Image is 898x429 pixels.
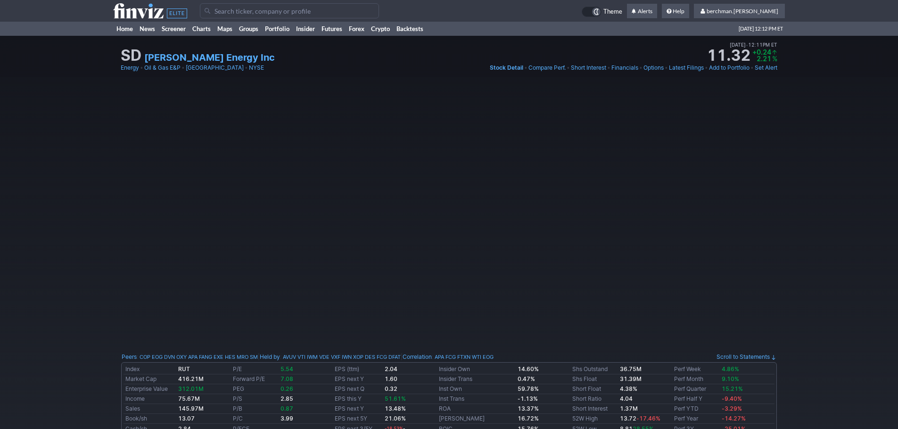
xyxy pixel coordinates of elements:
[231,414,279,424] td: P/C
[231,374,279,384] td: Forward P/E
[435,352,444,362] a: APA
[178,415,195,422] b: 13.07
[385,365,397,372] b: 2.04
[746,42,748,48] span: •
[262,22,293,36] a: Portfolio
[518,395,538,402] b: -1.13%
[393,22,427,36] a: Backtests
[457,352,470,362] a: FTXN
[236,22,262,36] a: Groups
[694,4,785,19] a: berchman.[PERSON_NAME]
[214,352,223,362] a: EXE
[385,415,406,422] b: 21.06%
[245,63,248,73] span: •
[672,374,720,384] td: Perf Month
[124,364,176,374] td: Index
[231,364,279,374] td: P/E
[200,3,379,18] input: Search
[722,385,743,392] span: 15.21%
[722,365,739,372] span: 4.86%
[518,405,539,412] b: 13.37%
[353,352,363,362] a: XOP
[231,394,279,404] td: P/S
[331,352,340,362] a: VXF
[722,395,742,402] span: -9.40%
[178,365,190,372] b: RUT
[333,384,382,394] td: EPS next Q
[582,7,622,17] a: Theme
[528,64,566,71] span: Compare Perf.
[672,364,720,374] td: Perf Week
[636,415,660,422] span: -17.46%
[707,48,750,63] strong: 11.32
[140,63,143,73] span: •
[401,352,494,362] div: | :
[403,353,432,360] a: Correlation
[231,384,279,394] td: PEG
[121,63,139,73] a: Energy
[385,375,397,382] b: 1.60
[572,405,608,412] a: Short Interest
[709,63,750,73] a: Add to Portfolio
[249,63,264,73] a: NYSE
[672,404,720,414] td: Perf YTD
[771,56,777,62] td: %
[319,352,330,362] a: VDE
[280,415,293,422] b: 3.99
[124,404,176,414] td: Sales
[342,352,352,362] a: IWN
[722,375,739,382] span: 9.10%
[199,352,212,362] a: FANG
[528,63,566,73] a: Compare Perf.
[669,63,704,73] a: Latest Filings
[607,63,610,73] span: •
[730,40,777,49] span: [DATE] 12:11PM ET
[437,374,516,384] td: Insider Trans
[140,352,150,362] a: COP
[293,22,318,36] a: Insider
[280,395,293,402] b: 2.85
[620,365,642,372] b: 36.75M
[181,63,185,73] span: •
[377,352,387,362] a: FCG
[483,352,494,362] a: EOG
[437,414,516,424] td: [PERSON_NAME]
[178,395,200,402] b: 75.67M
[570,414,618,424] td: 52W High
[524,63,527,73] span: •
[755,63,777,73] a: Set Alert
[669,64,704,71] span: Latest Filings
[280,365,293,372] span: 5.54
[368,22,393,36] a: Crypto
[178,385,204,392] span: 312.01M
[752,56,771,62] td: 2.21
[297,352,305,362] a: VTI
[722,405,742,412] span: -3.29%
[620,415,660,422] b: 13.72
[567,63,570,73] span: •
[250,352,258,362] a: SM
[445,352,456,362] a: FCG
[672,384,720,394] td: Perf Quarter
[639,63,643,73] span: •
[189,22,214,36] a: Charts
[518,385,539,392] b: 59.78%
[385,395,406,402] span: 51.61%
[113,22,136,36] a: Home
[307,352,318,362] a: IWM
[388,352,401,362] a: DFAT
[717,353,776,360] a: Scroll to Statements
[603,7,622,17] span: Theme
[750,63,754,73] span: •
[752,49,771,56] td: +0.24
[333,394,382,404] td: EPS this Y
[283,352,296,362] a: AVUV
[280,385,293,392] span: 0.26
[490,64,523,71] span: Stock Detail
[333,404,382,414] td: EPS next Y
[333,364,382,374] td: EPS (ttm)
[258,352,401,362] div: | :
[437,364,516,374] td: Insider Own
[385,405,406,412] b: 13.48%
[365,352,375,362] a: DES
